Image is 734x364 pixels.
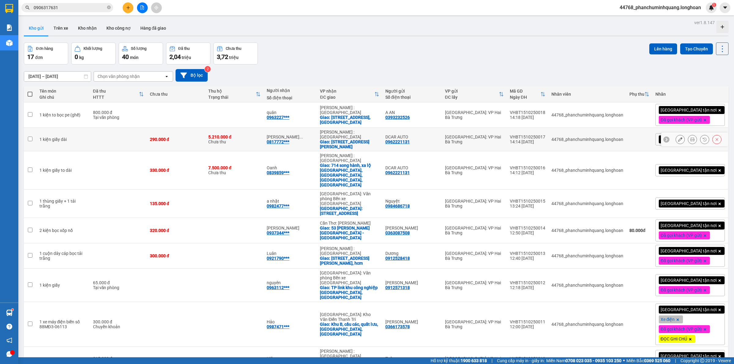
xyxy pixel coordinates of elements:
[150,92,202,97] div: Chưa thu
[385,256,410,261] div: 0912528418
[716,21,728,33] div: Tạo kho hàng mới
[131,46,146,51] div: Số lượng
[12,309,13,311] sup: 1
[267,165,314,170] div: Oanh
[445,251,504,261] div: [GEOGRAPHIC_DATA]: VP Hai Bà Trưng
[25,6,30,10] span: search
[119,42,163,64] button: Số lượng40món
[36,46,53,51] div: Đơn hàng
[623,359,625,362] span: ⚪️
[661,107,717,113] span: [GEOGRAPHIC_DATA] tận nơi
[445,199,504,208] div: [GEOGRAPHIC_DATA]: VP Hai Bà Trưng
[385,285,410,290] div: 0912571318
[655,92,725,97] div: Nhãn
[93,356,144,361] div: 215.000 đ
[320,191,379,206] div: [GEOGRAPHIC_DATA]: Văn phòng Bến xe [GEOGRAPHIC_DATA]
[551,112,623,117] div: 44768_phanchuminhquang.longhoan
[510,89,540,94] div: Mã GD
[385,324,410,329] div: 0366173578
[700,358,704,363] span: copyright
[6,337,12,343] span: notification
[176,69,208,82] button: Bộ lọc
[39,89,87,94] div: Tên món
[208,134,261,144] div: Chưa thu
[208,165,261,175] div: Chưa thu
[267,134,314,139] div: Huỳnh Hoàng Phúc 0775118060
[150,137,202,142] div: 290.000 đ
[71,42,116,64] button: Khối lượng0kg
[229,55,239,60] span: triệu
[10,9,98,23] strong: BIÊN NHẬN VẬN CHUYỂN BẢO AN EXPRESS
[629,92,644,97] div: Phụ thu
[461,358,487,363] strong: 1900 633 818
[510,165,545,170] div: VHBT1510250016
[39,319,87,329] div: 1 xe máy điện biển số 88MĐ3-06113
[385,134,439,139] div: DCAR AUTO
[431,357,487,364] span: Hỗ trợ kỹ thuật:
[551,253,623,258] div: 44768_phanchuminhquang.longhoan
[680,43,713,54] button: Tạo Chuyến
[694,19,715,26] div: ver 1.8.147
[39,137,87,142] div: 1 kiện giấy dài
[93,89,139,94] div: Đã thu
[551,92,623,97] div: Nhân viên
[510,251,545,256] div: VHBT1510250013
[169,53,181,61] span: 2,04
[661,307,717,312] span: [GEOGRAPHIC_DATA] tận nơi
[151,2,162,13] button: aim
[267,110,314,115] div: quân
[551,137,623,142] div: 44768_phanchuminhquang.longhoan
[5,4,13,13] img: logo-vxr
[491,357,492,364] span: |
[93,95,139,100] div: HTTT
[644,358,670,363] strong: 0369 525 060
[208,89,256,94] div: Thu hộ
[661,167,717,173] span: [GEOGRAPHIC_DATA] tận nơi
[226,46,241,51] div: Chưa thu
[150,253,202,258] div: 300.000 đ
[6,324,12,329] span: question-circle
[24,72,91,81] input: Select a date range.
[178,46,190,51] div: Đã thu
[445,95,499,100] div: ĐC lấy
[385,226,439,230] div: Chang
[510,170,545,175] div: 14:12 [DATE]
[126,6,130,10] span: plus
[39,168,87,173] div: 1 kiện giấy to dài
[510,319,545,324] div: VHBT1510250011
[661,137,717,142] span: [GEOGRAPHIC_DATA] tận nơi
[320,153,379,163] div: [PERSON_NAME] : [GEOGRAPHIC_DATA]
[24,21,49,35] button: Kho gửi
[320,89,374,94] div: VP nhận
[213,42,258,64] button: Chưa thu3,72 triệu
[510,115,545,120] div: 14:18 [DATE]
[39,251,87,261] div: 1 cuộn dây cáp bọc tải trắng
[510,110,545,115] div: VHBT1510250018
[510,226,545,230] div: VHBT1510250014
[150,168,202,173] div: 330.000 đ
[267,251,314,256] div: Luân
[164,74,169,79] svg: open
[565,358,621,363] strong: 0708 023 035 - 0935 103 250
[9,25,100,35] strong: (Công Ty TNHH Chuyển Phát Nhanh Bảo An - MST: 0109597835)
[320,130,379,139] div: [PERSON_NAME] : [GEOGRAPHIC_DATA]
[73,21,102,35] button: Kho nhận
[93,110,144,115] div: 800.000 đ
[154,6,158,10] span: aim
[661,248,717,254] span: [GEOGRAPHIC_DATA] tận nơi
[546,357,621,364] span: Miền Nam
[93,115,144,120] div: Tại văn phòng
[35,55,43,60] span: đơn
[713,3,715,7] span: 1
[205,86,264,102] th: Toggle SortBy
[510,134,545,139] div: VHBT1510250017
[150,228,202,233] div: 320.000 đ
[39,283,87,288] div: 1 kiện giấy
[24,42,68,64] button: Đơn hàng17đơn
[661,317,675,322] span: Xe điện
[445,89,499,94] div: VP gửi
[649,43,677,54] button: Lên hàng
[551,228,623,233] div: 44768_phanchuminhquang.longhoan
[150,201,202,206] div: 135.000 đ
[39,95,87,100] div: Ghi chú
